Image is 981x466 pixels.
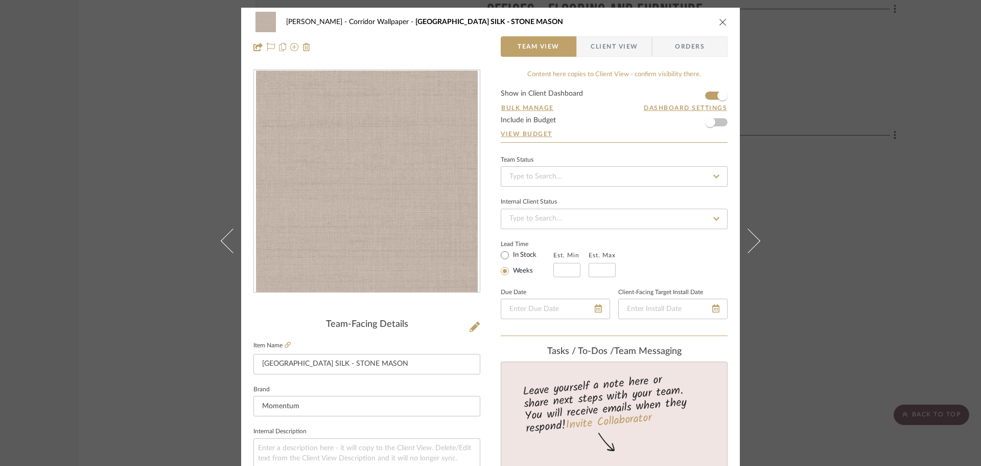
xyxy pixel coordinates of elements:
[618,290,703,295] label: Client-Facing Target Install Date
[253,429,307,434] label: Internal Description
[501,299,610,319] input: Enter Due Date
[664,36,716,57] span: Orders
[501,209,728,229] input: Type to Search…
[254,71,480,293] div: 0
[618,299,728,319] input: Enter Install Date
[501,70,728,80] div: Content here copies to Client View - confirm visibility there.
[518,36,559,57] span: Team View
[256,71,478,293] img: ce727999-4698-4ecf-975c-25ad126777b9_436x436.jpg
[253,12,278,32] img: ce727999-4698-4ecf-975c-25ad126777b9_48x40.jpg
[591,36,638,57] span: Client View
[718,17,728,27] button: close
[501,103,554,113] button: Bulk Manage
[501,130,728,138] a: View Budget
[501,290,526,295] label: Due Date
[253,341,291,350] label: Item Name
[501,158,533,163] div: Team Status
[501,239,553,249] label: Lead Time
[415,18,563,26] span: [GEOGRAPHIC_DATA] SILK - STONE MASON
[253,319,480,330] div: Team-Facing Details
[643,103,728,113] button: Dashboard Settings
[500,369,729,437] div: Leave yourself a note here or share next steps with your team. You will receive emails when they ...
[501,346,728,358] div: team Messaging
[302,43,311,51] img: Remove from project
[349,18,415,26] span: Corridor Wallpaper
[511,267,533,276] label: Weeks
[253,387,270,392] label: Brand
[547,347,614,356] span: Tasks / To-Dos /
[553,252,579,259] label: Est. Min
[511,251,536,260] label: In Stock
[565,409,652,435] a: Invite Collaborator
[501,199,557,205] div: Internal Client Status
[589,252,616,259] label: Est. Max
[501,166,728,187] input: Type to Search…
[286,18,349,26] span: [PERSON_NAME]
[501,249,553,277] mat-radio-group: Select item type
[253,396,480,416] input: Enter Brand
[253,354,480,374] input: Enter Item Name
